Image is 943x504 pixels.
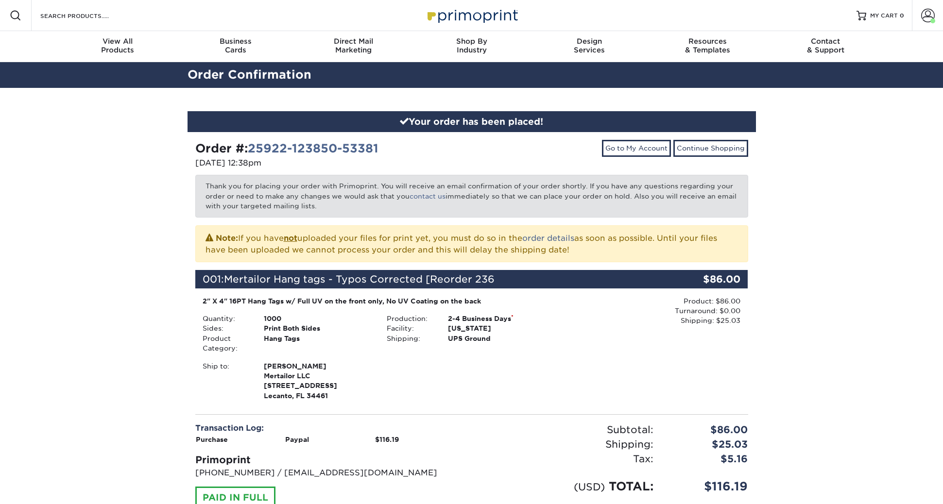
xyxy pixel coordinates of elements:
[767,37,885,54] div: & Support
[412,37,531,46] span: Shop By
[264,361,372,371] span: [PERSON_NAME]
[441,323,564,333] div: [US_STATE]
[649,37,767,54] div: & Templates
[870,12,898,20] span: MY CART
[412,31,531,62] a: Shop ByIndustry
[379,334,441,343] div: Shipping:
[188,111,756,133] div: Your order has been placed!
[574,481,605,493] small: (USD)
[264,371,372,381] span: Mertailor LLC
[195,334,257,353] div: Product Category:
[294,37,412,54] div: Marketing
[673,140,748,156] a: Continue Shopping
[900,12,904,19] span: 0
[264,361,372,400] strong: Lecanto, FL 34461
[195,422,464,434] div: Transaction Log:
[195,467,464,479] p: [PHONE_NUMBER] / [EMAIL_ADDRESS][DOMAIN_NAME]
[39,10,134,21] input: SEARCH PRODUCTS.....
[472,437,661,452] div: Shipping:
[649,37,767,46] span: Resources
[59,37,177,54] div: Products
[224,273,495,285] span: Mertailor Hang tags - Typos Corrected [Reorder 236
[661,478,755,495] div: $116.19
[375,436,399,443] strong: $116.19
[216,234,238,243] strong: Note:
[661,437,755,452] div: $25.03
[195,453,464,467] div: Primoprint
[767,31,885,62] a: Contact& Support
[248,141,378,155] a: 25922-123850-53381
[195,323,257,333] div: Sides:
[564,296,740,326] div: Product: $86.00 Turnaround: $0.00 Shipping: $25.03
[264,381,372,390] span: [STREET_ADDRESS]
[441,314,564,323] div: 2-4 Business Days
[412,37,531,54] div: Industry
[176,37,294,54] div: Cards
[59,31,177,62] a: View AllProducts
[522,234,574,243] a: order details
[531,37,649,46] span: Design
[285,436,309,443] strong: Paypal
[423,5,520,26] img: Primoprint
[294,31,412,62] a: Direct MailMarketing
[441,334,564,343] div: UPS Ground
[206,232,738,256] p: If you have uploaded your files for print yet, you must do so in the as soon as possible. Until y...
[472,422,661,437] div: Subtotal:
[257,323,379,333] div: Print Both Sides
[195,270,656,288] div: 001:
[176,37,294,46] span: Business
[767,37,885,46] span: Contact
[176,31,294,62] a: BusinessCards
[379,323,441,333] div: Facility:
[379,314,441,323] div: Production:
[195,361,257,401] div: Ship to:
[656,270,748,288] div: $86.00
[609,479,653,493] span: TOTAL:
[649,31,767,62] a: Resources& Templates
[195,141,378,155] strong: Order #:
[531,31,649,62] a: DesignServices
[196,436,228,443] strong: Purchase
[410,192,446,200] a: contact us
[294,37,412,46] span: Direct Mail
[257,314,379,323] div: 1000
[195,175,748,217] p: Thank you for placing your order with Primoprint. You will receive an email confirmation of your ...
[661,422,755,437] div: $86.00
[602,140,671,156] a: Go to My Account
[195,157,464,169] p: [DATE] 12:38pm
[180,66,763,84] h2: Order Confirmation
[257,334,379,353] div: Hang Tags
[203,296,557,306] div: 2" X 4" 16PT Hang Tags w/ Full UV on the front only, No UV Coating on the back
[531,37,649,54] div: Services
[472,452,661,466] div: Tax:
[195,314,257,323] div: Quantity:
[59,37,177,46] span: View All
[284,234,297,243] b: not
[661,452,755,466] div: $5.16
